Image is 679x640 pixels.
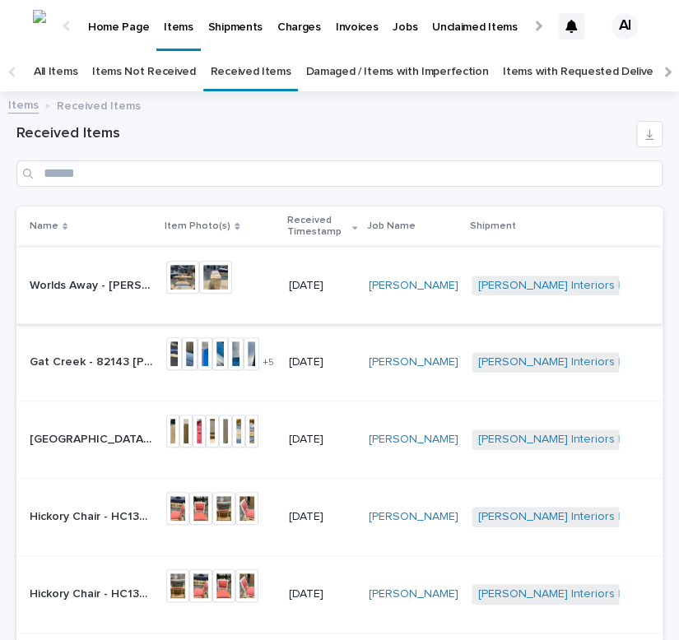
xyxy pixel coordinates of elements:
tr: Hickory Chair - HC1332-12 / Trouvais Dining Chair (Repaired) / [PERSON_NAME] | 74547Hickory Chair... [16,478,663,555]
a: [PERSON_NAME] [369,433,458,447]
p: Name [30,217,58,235]
p: [DATE] [289,355,356,369]
p: [DATE] [289,587,356,601]
p: Hickory Chair - HC1332-12 / Trouvais Dining Chair (Repaired) / Gio Brkfst | 74546 [30,584,156,601]
p: Received Timestamp [287,211,348,242]
div: AI [612,13,638,39]
img: idTmwA7QS08wFuVWjvNOQNEcV6SuOFRP1SBMoAtSr1U [33,10,46,43]
p: Item Photo(s) [165,217,230,235]
p: Gat Creek - 82143 Kelly Bed / Sull Sarah | 72597 [30,352,156,369]
tr: Hickory Chair - HC1332-12 / Trouvais Dining Chair (Repaired) / [PERSON_NAME] | 74546Hickory Chair... [16,555,663,633]
p: Hickory Chair - HC1332-12 / Trouvais Dining Chair (Repaired) / Gio Brkfst | 74547 [30,507,156,524]
p: Gat Creek - 82219 Franklin Bed / Sull Susie | 72598 [30,429,156,447]
a: Items with Requested Delivery [503,53,663,91]
p: [DATE] [289,510,356,524]
a: [PERSON_NAME] [369,355,458,369]
tr: Gat Creek - 82143 [PERSON_NAME] Bed / [PERSON_NAME] | 72597Gat Creek - 82143 [PERSON_NAME] Bed / ... [16,324,663,401]
tr: [GEOGRAPHIC_DATA] - 82219 [GEOGRAPHIC_DATA] / [GEOGRAPHIC_DATA][PERSON_NAME] | 72598[GEOGRAPHIC_D... [16,401,663,479]
a: [PERSON_NAME] [369,510,458,524]
p: Received Items [57,95,141,114]
a: All Items [34,53,77,91]
p: Job Name [367,217,416,235]
tr: Worlds Away - [PERSON_NAME] / Waterfall Console / Sull Pri BR | 74004Worlds Away - [PERSON_NAME] ... [16,247,663,324]
p: [DATE] [289,433,356,447]
p: Shipment [470,217,516,235]
h1: Received Items [16,124,630,144]
a: Items [8,95,39,114]
input: Search [16,160,663,187]
a: [PERSON_NAME] [369,279,458,293]
a: Received Items [211,53,291,91]
p: Worlds Away - MARSHALL BW / Waterfall Console / Sull Pri BR | 74004 [30,276,156,293]
a: [PERSON_NAME] [369,587,458,601]
a: Damaged / Items with Imperfection [305,53,488,91]
span: + 5 [263,358,274,368]
p: [DATE] [289,279,356,293]
a: Items Not Received [92,53,195,91]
